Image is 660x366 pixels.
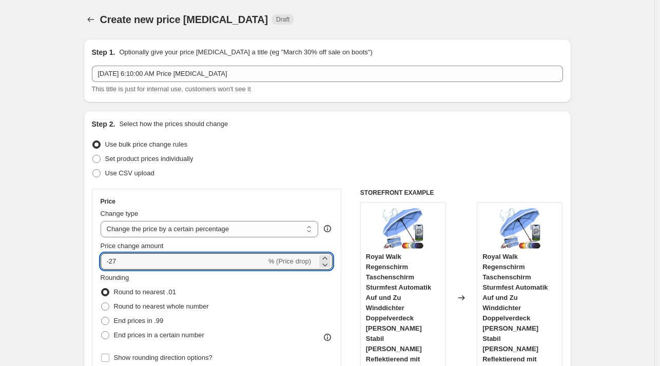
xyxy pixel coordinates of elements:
[92,47,115,57] h2: Step 1.
[92,66,563,82] input: 30% off holiday sale
[105,155,193,162] span: Set product prices individually
[101,242,164,250] span: Price change amount
[119,47,372,57] p: Optionally give your price [MEDICAL_DATA] a title (eg "March 30% off sale on boots")
[499,208,540,249] img: 71lZ4TYO1YL_80x.jpg
[360,189,563,197] h6: STOREFRONT EXAMPLE
[84,12,98,27] button: Price change jobs
[105,140,187,148] span: Use bulk price change rules
[268,257,311,265] span: % (Price drop)
[92,119,115,129] h2: Step 2.
[101,197,115,206] h3: Price
[105,169,154,177] span: Use CSV upload
[322,223,333,234] div: help
[114,331,204,339] span: End prices in a certain number
[101,253,266,270] input: -15
[382,208,423,249] img: 71lZ4TYO1YL_80x.jpg
[114,354,212,361] span: Show rounding direction options?
[100,14,268,25] span: Create new price [MEDICAL_DATA]
[119,119,228,129] p: Select how the prices should change
[114,302,209,310] span: Round to nearest whole number
[101,210,139,217] span: Change type
[114,288,176,296] span: Round to nearest .01
[92,85,251,93] span: This title is just for internal use, customers won't see it
[276,15,289,24] span: Draft
[114,317,164,324] span: End prices in .99
[101,274,129,281] span: Rounding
